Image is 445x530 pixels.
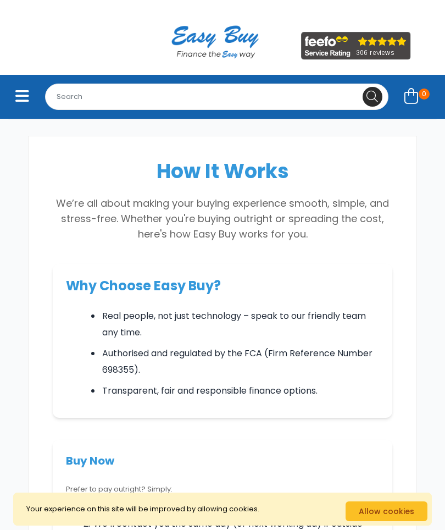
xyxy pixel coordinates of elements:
img: feefo_logo [301,32,411,60]
li: Authorised and regulated by the FCA (Firm Reference Number 698355). [101,345,379,378]
img: Easy Buy [160,11,270,73]
input: Search for... [45,84,388,110]
button: Toggle navigation [8,85,36,109]
li: Transparent, fair and responsible finance options. [101,383,379,399]
p: Prefer to pay outright? Simply: [66,482,379,497]
li: Real people, not just technology – speak to our friendly team any time. [101,308,379,341]
span: 0 [419,89,430,100]
button: Allow cookies [346,501,427,521]
h1: How It Works [53,161,392,183]
p: We’re all about making your buying experience smooth, simple, and stress-free. Whether you're buy... [53,196,392,242]
p: Your experience on this site will be improved by allowing cookies. [26,501,346,517]
a: 0 [397,85,437,109]
h2: Buy Now [66,453,379,468]
h2: Why Choose Easy Buy? [66,277,379,295]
